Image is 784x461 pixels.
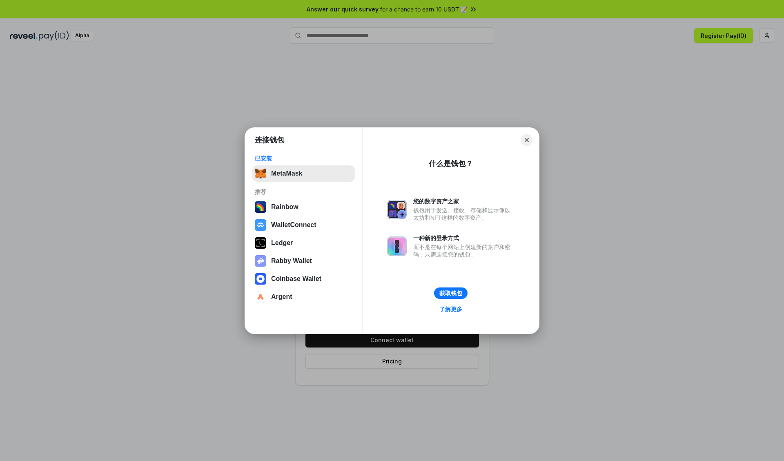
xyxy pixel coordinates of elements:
[439,305,462,313] div: 了解更多
[439,290,462,297] div: 获取钱包
[255,255,266,267] img: svg+xml,%3Csvg%20xmlns%3D%22http%3A%2F%2Fwww.w3.org%2F2000%2Fsvg%22%20fill%3D%22none%22%20viewBox...
[271,275,321,283] div: Coinbase Wallet
[271,257,312,265] div: Rabby Wallet
[255,237,266,249] img: svg+xml,%3Csvg%20xmlns%3D%22http%3A%2F%2Fwww.w3.org%2F2000%2Fsvg%22%20width%3D%2228%22%20height%3...
[255,219,266,231] img: svg+xml,%3Csvg%20width%3D%2228%22%20height%3D%2228%22%20viewBox%3D%220%200%2028%2028%22%20fill%3D...
[255,168,266,179] img: svg+xml,%3Csvg%20fill%3D%22none%22%20height%3D%2233%22%20viewBox%3D%220%200%2035%2033%22%20width%...
[255,291,266,303] img: svg+xml,%3Csvg%20width%3D%2228%22%20height%3D%2228%22%20viewBox%3D%220%200%2028%2028%22%20fill%3D...
[521,134,532,146] button: Close
[252,165,355,182] button: MetaMask
[271,170,302,177] div: MetaMask
[434,287,468,299] button: 获取钱包
[255,273,266,285] img: svg+xml,%3Csvg%20width%3D%2228%22%20height%3D%2228%22%20viewBox%3D%220%200%2028%2028%22%20fill%3D...
[413,207,514,221] div: 钱包用于发送、接收、存储和显示像以太坊和NFT这样的数字资产。
[255,155,352,162] div: 已安装
[252,271,355,287] button: Coinbase Wallet
[413,243,514,258] div: 而不是在每个网站上创建新的账户和密码，只需连接您的钱包。
[255,188,352,196] div: 推荐
[271,239,293,247] div: Ledger
[429,159,473,169] div: 什么是钱包？
[252,253,355,269] button: Rabby Wallet
[434,304,467,314] a: 了解更多
[252,217,355,233] button: WalletConnect
[387,200,407,219] img: svg+xml,%3Csvg%20xmlns%3D%22http%3A%2F%2Fwww.w3.org%2F2000%2Fsvg%22%20fill%3D%22none%22%20viewBox...
[271,221,316,229] div: WalletConnect
[252,235,355,251] button: Ledger
[271,293,292,301] div: Argent
[252,199,355,215] button: Rainbow
[255,135,284,145] h1: 连接钱包
[252,289,355,305] button: Argent
[387,236,407,256] img: svg+xml,%3Csvg%20xmlns%3D%22http%3A%2F%2Fwww.w3.org%2F2000%2Fsvg%22%20fill%3D%22none%22%20viewBox...
[271,203,298,211] div: Rainbow
[413,234,514,242] div: 一种新的登录方式
[413,198,514,205] div: 您的数字资产之家
[255,201,266,213] img: svg+xml,%3Csvg%20width%3D%22120%22%20height%3D%22120%22%20viewBox%3D%220%200%20120%20120%22%20fil...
